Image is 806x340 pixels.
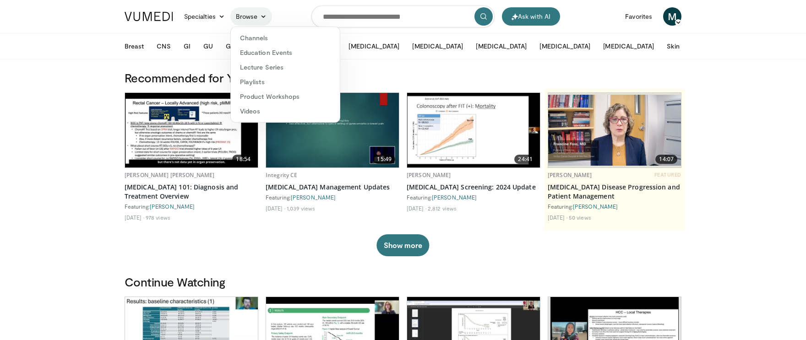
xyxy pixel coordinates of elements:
[407,93,540,167] img: ac114b1b-ca58-43de-a309-898d644626b7.620x360_q85_upscale.jpg
[179,7,230,26] a: Specialties
[266,183,399,192] a: [MEDICAL_DATA] Management Updates
[661,37,685,55] button: Skin
[663,7,681,26] a: M
[407,37,468,55] button: [MEDICAL_DATA]
[548,95,681,166] img: d4c48d29-6d22-4e1c-a972-e335efe90c94.png.620x360_q85_upscale.png
[220,37,245,55] button: GYN
[407,205,426,212] li: [DATE]
[266,205,285,212] li: [DATE]
[407,93,540,167] a: 24:41
[266,93,399,167] a: 15:49
[573,203,618,210] a: [PERSON_NAME]
[620,7,658,26] a: Favorites
[232,155,254,164] span: 18:54
[125,203,258,210] div: Featuring:
[343,37,405,55] button: [MEDICAL_DATA]
[150,203,195,210] a: [PERSON_NAME]
[125,214,144,221] li: [DATE]
[548,93,681,167] a: 14:07
[231,31,340,45] a: Channels
[266,93,399,167] img: 8121a4fa-fc15-4415-b212-9043dbd65723.620x360_q85_upscale.jpg
[125,93,258,167] img: f5d819c4-b4a6-4669-943d-399a0cb519e6.620x360_q85_upscale.jpg
[569,214,591,221] li: 50 views
[470,37,532,55] button: [MEDICAL_DATA]
[125,93,258,167] a: 18:54
[432,194,477,200] a: [PERSON_NAME]
[654,172,681,178] span: FEATURED
[534,37,596,55] button: [MEDICAL_DATA]
[407,194,540,201] div: Featuring:
[198,37,218,55] button: GU
[125,183,258,201] a: [MEDICAL_DATA] 101: Diagnosis and Treatment Overview
[231,60,340,75] a: Lecture Series
[548,203,681,210] div: Featuring:
[428,205,457,212] li: 2,812 views
[125,275,681,289] h3: Continue Watching
[125,12,173,21] img: VuMedi Logo
[231,104,340,119] a: Videos
[231,75,340,89] a: Playlists
[548,183,681,201] a: [MEDICAL_DATA] Disease Progression and Patient Management
[548,171,592,179] a: [PERSON_NAME]
[119,37,149,55] button: Breast
[266,171,297,179] a: Integrity CE
[231,45,340,60] a: Education Events
[146,214,170,221] li: 978 views
[407,183,540,192] a: [MEDICAL_DATA] Screening: 2024 Update
[266,194,399,201] div: Featuring:
[178,37,196,55] button: GI
[125,171,214,179] a: [PERSON_NAME] [PERSON_NAME]
[502,7,560,26] button: Ask with AI
[407,171,451,179] a: [PERSON_NAME]
[230,7,272,26] a: Browse
[291,194,336,200] a: [PERSON_NAME]
[287,205,315,212] li: 1,039 views
[125,70,681,85] h3: Recommended for You
[230,27,340,123] div: Browse
[514,155,536,164] span: 24:41
[598,37,659,55] button: [MEDICAL_DATA]
[373,155,395,164] span: 15:49
[376,234,429,256] button: Show more
[655,155,677,164] span: 14:07
[151,37,176,55] button: CNS
[231,89,340,104] a: Product Workshops
[548,214,567,221] li: [DATE]
[311,5,495,27] input: Search topics, interventions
